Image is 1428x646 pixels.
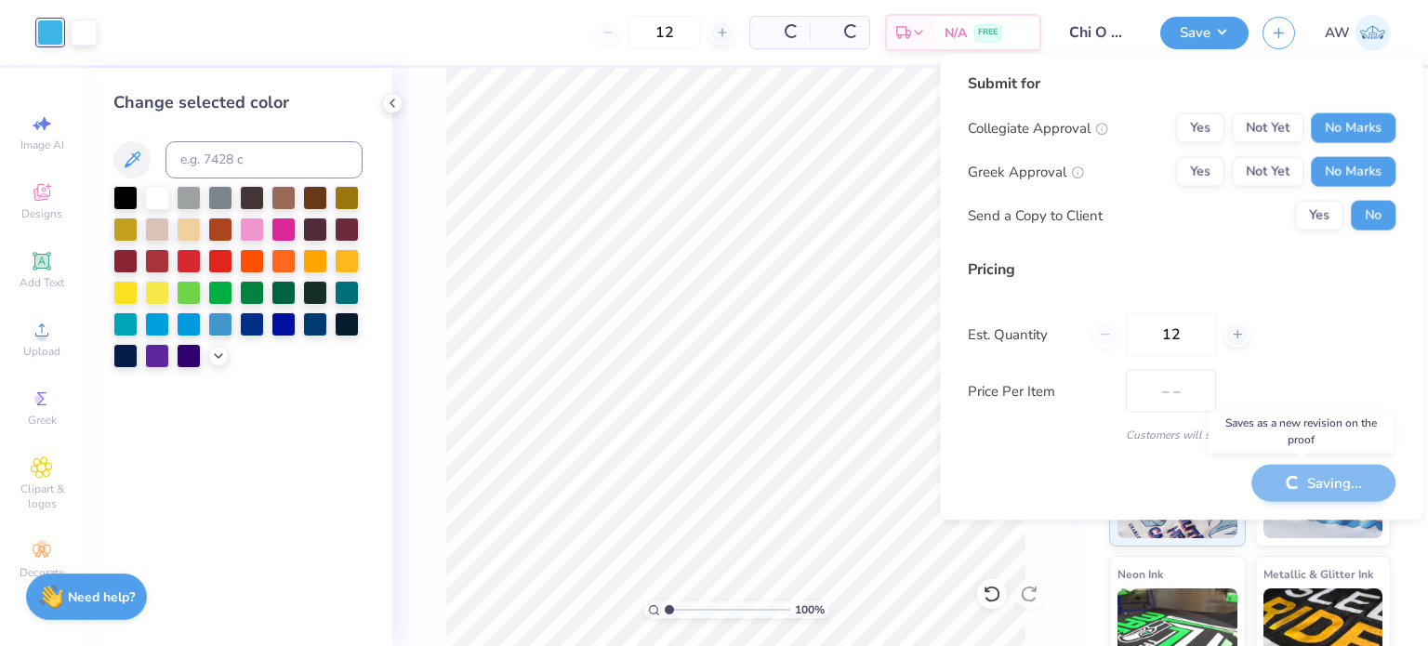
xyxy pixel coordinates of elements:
button: No [1351,201,1395,231]
input: – – [1126,313,1216,356]
span: FREE [978,26,998,39]
span: Add Text [20,275,64,290]
input: e.g. 7428 c [165,141,363,178]
label: Est. Quantity [968,323,1078,345]
button: No Marks [1311,157,1395,187]
a: AW [1325,15,1391,51]
span: Decorate [20,565,64,580]
span: Neon Ink [1117,564,1163,584]
div: Greek Approval [968,161,1084,182]
div: Pricing [968,258,1395,281]
div: Collegiate Approval [968,117,1108,138]
span: Metallic & Glitter Ink [1263,564,1373,584]
span: Designs [21,206,62,221]
span: N/A [945,23,967,43]
label: Price Per Item [968,380,1112,402]
button: Not Yet [1232,113,1303,143]
button: Yes [1176,113,1224,143]
div: Send a Copy to Client [968,204,1103,226]
input: Untitled Design [1055,14,1146,51]
img: Andrew Wells [1355,15,1391,51]
input: – – [628,16,701,49]
span: Image AI [20,138,64,152]
button: Yes [1295,201,1343,231]
span: Upload [23,344,60,359]
span: Clipart & logos [9,481,74,511]
div: Saves as a new revision on the proof [1209,410,1395,453]
button: No Marks [1311,113,1395,143]
div: Submit for [968,73,1395,95]
span: 100 % [795,601,825,618]
span: Greek [28,413,57,428]
button: Not Yet [1232,157,1303,187]
div: Customers will see this price on HQ. [968,427,1395,443]
div: Change selected color [113,90,363,115]
button: Save [1160,17,1249,49]
span: AW [1325,22,1350,44]
strong: Need help? [68,588,135,606]
button: Yes [1176,157,1224,187]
